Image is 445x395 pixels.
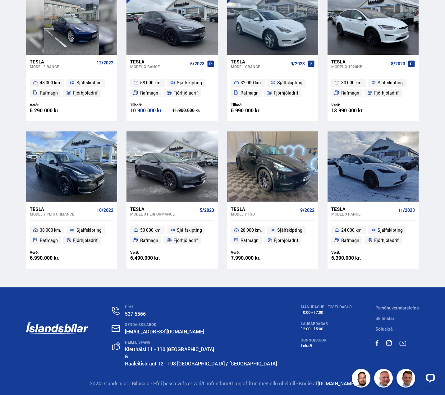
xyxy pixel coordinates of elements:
strong: & [125,353,128,360]
span: 48 000 km. [40,79,61,86]
div: Lokað [301,343,352,348]
span: 30 000 km. [341,79,363,86]
iframe: LiveChat chat widget [416,366,442,392]
div: 7.990.000 kr. [231,255,273,261]
span: Rafmagn [341,237,359,244]
span: 9/2022 [300,208,314,213]
span: Fjórhjóladrif [374,237,399,244]
div: Tesla [30,206,94,212]
span: 12/2022 [97,60,113,65]
span: Rafmagn [140,89,158,97]
span: Fjórhjóladrif [274,237,298,244]
span: 50 000 km. [140,226,162,234]
div: Tesla [331,59,388,64]
span: 8/2023 [391,61,405,66]
div: Model 3 RANGE [331,212,396,216]
span: Sjálfskipting [277,226,302,234]
div: 10:00 - 17:00 [301,310,352,315]
span: Fjórhjóladrif [173,89,198,97]
div: Verð: [231,250,273,255]
a: [EMAIL_ADDRESS][DOMAIN_NAME] [125,328,204,335]
img: siFngHWaQ9KaOqBr.png [375,370,394,388]
div: Model 3 PERFORMANCE [130,212,197,216]
span: Fjórhjóladrif [374,89,399,97]
span: 5/2023 [190,61,204,66]
div: Tilboð: [130,103,172,107]
div: Verð: [130,250,172,255]
a: 537 5566 [125,310,146,317]
span: - Knúið af [296,380,318,387]
a: Tesla Model Y RANGE 9/2023 32 000 km. Sjálfskipting Rafmagn Fjórhjóladrif Tilboð: 5.990.000 kr. [227,55,318,121]
div: Verð: [30,103,72,107]
a: Tesla Model X RANGE 5/2023 58 000 km. Sjálfskipting Rafmagn Fjórhjóladrif Tilboð: 10.900.000 kr. ... [126,55,218,121]
div: 10.900.000 kr. [130,108,172,113]
span: Rafmagn [241,237,259,244]
span: 11/2023 [398,208,415,213]
div: 5.290.000 kr. [30,108,72,113]
span: 32 000 km. [241,79,262,86]
img: gp4YpyYFnEr45R34.svg [112,342,120,350]
div: 5.990.000 kr. [231,108,273,113]
span: 58 000 km. [140,79,162,86]
a: [DOMAIN_NAME] [318,380,355,387]
a: Söluskrá [375,326,393,332]
span: Sjálfskipting [177,226,202,234]
img: n0V2lOsqF3l1V2iz.svg [112,307,120,315]
span: Sjálfskipting [76,79,102,86]
div: Model Y RANGE [231,64,288,69]
span: 5/2023 [200,208,214,213]
div: Verð: [331,250,373,255]
span: Rafmagn [241,89,259,97]
div: 6.990.000 kr. [30,255,72,261]
a: Háaleitisbraut 12 - 108 [GEOGRAPHIC_DATA] / [GEOGRAPHIC_DATA] [125,360,277,367]
div: Tesla [331,206,396,212]
div: Model Y FSD [231,212,298,216]
div: Tesla [130,59,187,64]
div: Verð: [30,250,72,255]
a: Persónuverndarstefna [375,305,419,311]
span: Rafmagn [341,89,359,97]
span: Fjórhjóladrif [274,89,298,97]
div: Tesla [30,59,94,64]
div: 11.900.000 kr. [172,108,214,113]
div: Tesla [130,206,197,212]
a: Tesla Model X 1020HP 8/2023 30 000 km. Sjálfskipting Rafmagn Fjórhjóladrif Verð: 13.990.000 kr. [328,55,419,121]
div: Tesla [231,59,288,64]
span: 9/2023 [291,61,305,66]
span: Rafmagn [40,89,58,97]
div: LAUGARDAGAR [301,322,352,326]
span: 28 000 km. [241,226,262,234]
p: 2024 Íslandsbílar | Bílasala - Efni þessa vefs er varið höfundarrétti og afritun með öllu óheimil. [26,380,419,387]
div: MÁNUDAGUR - FÖSTUDAGUR [301,305,352,309]
a: Kletthálsi 11 - 110 [GEOGRAPHIC_DATA] [125,346,214,353]
div: Tilboð: [231,103,273,107]
a: Skilmalar [375,315,394,321]
a: Tesla Model Y PERFORMANCE 10/2022 38 000 km. Sjálfskipting Rafmagn Fjórhjóladrif Verð: 6.990.000 kr. [26,202,117,269]
div: SENDA SKILABOÐ [125,323,277,327]
div: 6.490.000 kr. [130,255,172,261]
div: SUNNUDAGUR [301,338,352,342]
span: Sjálfskipting [177,79,202,86]
span: Fjórhjóladrif [73,89,98,97]
div: 13.990.000 kr. [331,108,373,113]
img: nhp88E3Fdnt1Opn2.png [353,370,371,388]
div: SÍMI [125,305,277,309]
a: Tesla Model Y FSD 9/2022 28 000 km. Sjálfskipting Rafmagn Fjórhjóladrif Verð: 7.990.000 kr. [227,202,318,269]
span: Rafmagn [40,237,58,244]
span: Sjálfskipting [277,79,302,86]
div: Tesla [231,206,298,212]
div: 6.390.000 kr. [331,255,373,261]
span: 24 000 km. [341,226,363,234]
div: Model X 1020HP [331,64,388,69]
div: 12:00 - 15:00 [301,327,352,331]
span: Fjórhjóladrif [73,237,98,244]
a: Tesla Model 3 RANGE 12/2022 48 000 km. Sjálfskipting Rafmagn Fjórhjóladrif Verð: 5.290.000 kr. [26,55,117,121]
a: Tesla Model 3 RANGE 11/2023 24 000 km. Sjálfskipting Rafmagn Fjórhjóladrif Verð: 6.390.000 kr. [328,202,419,269]
a: Tesla Model 3 PERFORMANCE 5/2023 50 000 km. Sjálfskipting Rafmagn Fjórhjóladrif Verð: 6.490.000 kr. [126,202,218,269]
div: Model Y PERFORMANCE [30,212,94,216]
span: 10/2022 [97,208,113,213]
div: Model X RANGE [130,64,187,69]
div: HEIMILISFANG [125,340,277,345]
div: Verð: [331,103,373,107]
